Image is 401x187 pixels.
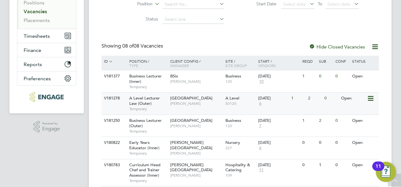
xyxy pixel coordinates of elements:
[290,93,306,104] div: 1
[17,29,76,43] button: Timesheets
[102,93,125,104] div: V181278
[17,71,76,85] button: Preferences
[33,121,60,133] a: Powered byEngage
[258,63,276,68] span: Vendors
[129,63,138,68] span: Type
[116,1,153,7] label: Position
[351,56,378,66] div: Status
[351,137,378,149] div: Open
[351,71,378,82] div: Open
[170,79,222,84] span: [PERSON_NAME]
[258,96,288,101] div: [DATE]
[129,106,167,111] span: Temporary
[42,121,60,126] span: Powered by
[17,57,76,71] button: Reports
[340,93,367,104] div: Open
[102,115,125,127] div: V181250
[102,71,125,82] div: V181377
[24,76,51,82] span: Preferences
[225,73,241,79] span: Business
[301,56,317,66] div: Reqd
[170,151,222,156] span: [PERSON_NAME]
[334,71,350,82] div: 0
[323,93,339,104] div: 0
[376,162,396,182] button: Open Resource Center, 11 new notifications
[125,56,169,71] div: Position /
[258,162,299,168] div: [DATE]
[170,63,189,68] span: Manager
[102,159,125,171] div: V180783
[24,17,50,23] a: Placements
[258,118,299,123] div: [DATE]
[317,71,334,82] div: 0
[129,162,160,178] span: Curriculum Head Chef and Trainer Assessor (Inner)
[225,79,255,84] span: 120
[225,145,255,150] span: 227
[257,56,301,71] div: Start /
[170,173,222,178] span: [PERSON_NAME]
[225,63,247,68] span: Site Group
[258,167,264,173] span: 11
[24,33,50,39] span: Timesheets
[317,56,334,66] div: Sub
[129,178,167,183] span: Temporary
[225,118,241,123] span: Business
[129,140,160,150] span: Early Years Educator (Inner)
[30,92,63,102] img: educationmattersgroup-logo-retina.png
[170,101,222,106] span: [PERSON_NAME]
[42,126,60,132] span: Engage
[258,145,262,151] span: 6
[17,43,76,57] button: Finance
[375,166,381,174] div: 11
[170,140,212,150] span: [PERSON_NAME][GEOGRAPHIC_DATA]
[170,123,222,128] span: [PERSON_NAME]
[122,43,163,49] span: 08 Vacancies
[122,16,158,22] label: Status
[328,1,350,7] span: Select date
[334,56,350,66] div: Conf
[225,95,239,101] span: A Level
[258,74,299,79] div: [DATE]
[170,118,212,123] span: [GEOGRAPHIC_DATA]
[225,101,255,106] span: 50120
[334,159,350,171] div: 0
[129,118,162,128] span: Business Lecturer (Outer)
[301,159,317,171] div: 0
[129,84,167,89] span: Temporary
[317,137,334,149] div: 0
[309,44,365,50] label: Hide Closed Vacancies
[17,92,76,102] a: Go to home page
[351,115,378,127] div: Open
[129,95,160,106] span: A Level Lecturer Law (Outer)
[317,159,334,171] div: 1
[258,79,264,84] span: 10
[258,123,262,129] span: 7
[334,137,350,149] div: 0
[122,43,134,49] span: 08 of
[24,8,47,14] a: Vacancies
[317,115,334,127] div: 2
[102,43,164,49] div: Showing
[306,93,323,104] div: 2
[351,159,378,171] div: Open
[129,73,162,84] span: Business Lecturer (Inner)
[225,173,255,178] span: 109
[170,162,212,173] span: [PERSON_NAME][GEOGRAPHIC_DATA]
[225,140,240,145] span: Nursery
[24,61,42,67] span: Reports
[225,162,250,173] span: Hospitality & Catering
[301,71,317,82] div: 1
[224,56,257,71] div: Site /
[170,73,178,79] span: BSix
[301,115,317,127] div: 1
[129,151,167,156] span: Temporary
[334,115,350,127] div: 0
[240,1,276,7] label: Start Date
[24,47,41,53] span: Finance
[301,137,317,149] div: 0
[169,56,224,71] div: Client Config /
[283,1,306,7] span: Select date
[129,129,167,134] span: Temporary
[170,95,212,101] span: [GEOGRAPHIC_DATA]
[258,140,299,145] div: [DATE]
